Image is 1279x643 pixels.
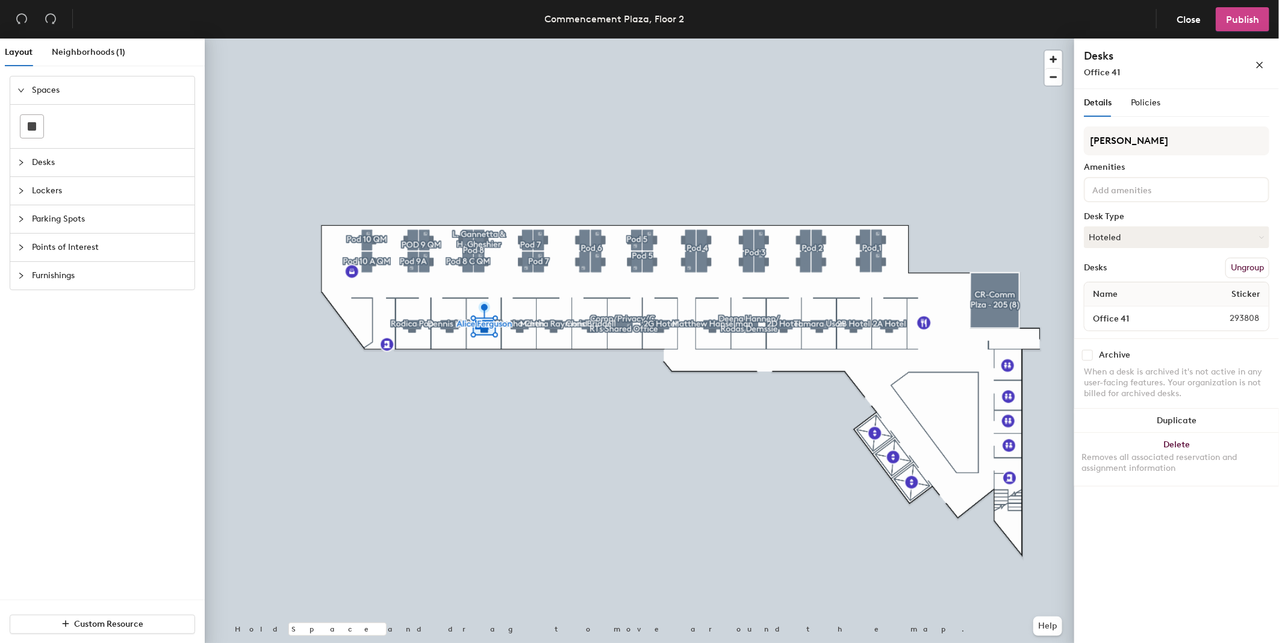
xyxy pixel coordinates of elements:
[1084,226,1269,248] button: Hoteled
[545,11,685,26] div: Commencement Plaza, Floor 2
[1087,310,1201,327] input: Unnamed desk
[1074,433,1279,486] button: DeleteRemoves all associated reservation and assignment information
[75,619,144,629] span: Custom Resource
[1074,409,1279,433] button: Duplicate
[1225,258,1269,278] button: Ungroup
[1033,617,1062,636] button: Help
[1216,7,1269,31] button: Publish
[1087,284,1124,305] span: Name
[1084,67,1120,78] span: Office 41
[1084,212,1269,222] div: Desk Type
[32,76,187,104] span: Spaces
[32,234,187,261] span: Points of Interest
[17,244,25,251] span: collapsed
[32,177,187,205] span: Lockers
[17,159,25,166] span: collapsed
[1084,48,1216,64] h4: Desks
[1084,163,1269,172] div: Amenities
[17,187,25,194] span: collapsed
[5,47,33,57] span: Layout
[10,7,34,31] button: Undo (⌘ + Z)
[10,615,195,634] button: Custom Resource
[17,216,25,223] span: collapsed
[16,13,28,25] span: undo
[32,205,187,233] span: Parking Spots
[1256,61,1264,69] span: close
[1090,182,1198,196] input: Add amenities
[17,87,25,94] span: expanded
[1084,263,1107,273] div: Desks
[1225,284,1266,305] span: Sticker
[32,149,187,176] span: Desks
[1084,367,1269,399] div: When a desk is archived it's not active in any user-facing features. Your organization is not bil...
[1131,98,1160,108] span: Policies
[32,262,187,290] span: Furnishings
[1084,98,1112,108] span: Details
[52,47,125,57] span: Neighborhoods (1)
[1226,14,1259,25] span: Publish
[17,272,25,279] span: collapsed
[1099,350,1130,360] div: Archive
[1166,7,1211,31] button: Close
[39,7,63,31] button: Redo (⌘ + ⇧ + Z)
[1201,312,1266,325] span: 293808
[1081,452,1272,474] div: Removes all associated reservation and assignment information
[1177,14,1201,25] span: Close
